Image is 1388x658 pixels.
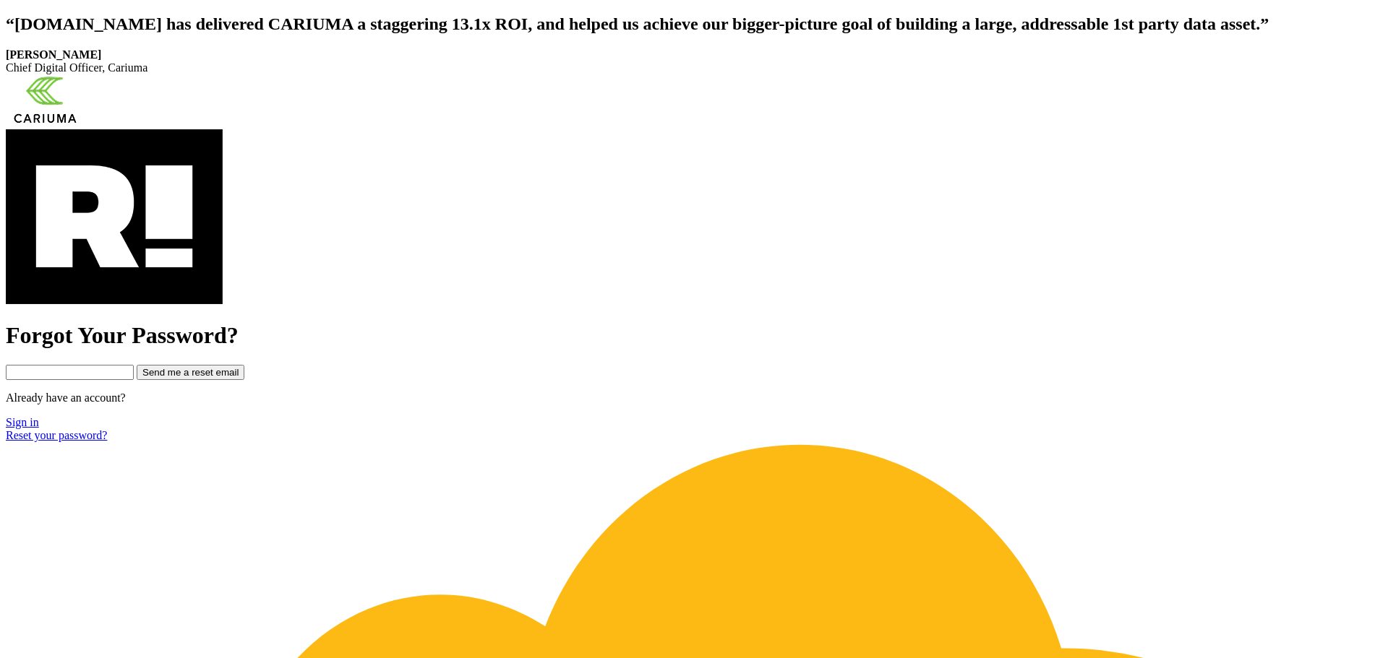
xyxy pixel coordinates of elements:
[6,61,147,74] span: Chief Digital Officer, Cariuma
[6,48,101,61] strong: [PERSON_NAME]
[6,74,85,126] img: Cariuma
[137,365,244,380] button: Send me a reset email
[6,129,223,304] img: Retention.com
[6,416,39,428] a: Sign in
[6,429,107,441] a: Reset your password?
[6,14,1382,34] h2: “[DOMAIN_NAME] has delivered CARIUMA a staggering 13.1x ROI, and helped us achieve our bigger-pic...
[6,391,1382,404] p: Already have an account?
[6,322,1382,349] h1: Forgot Your Password?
